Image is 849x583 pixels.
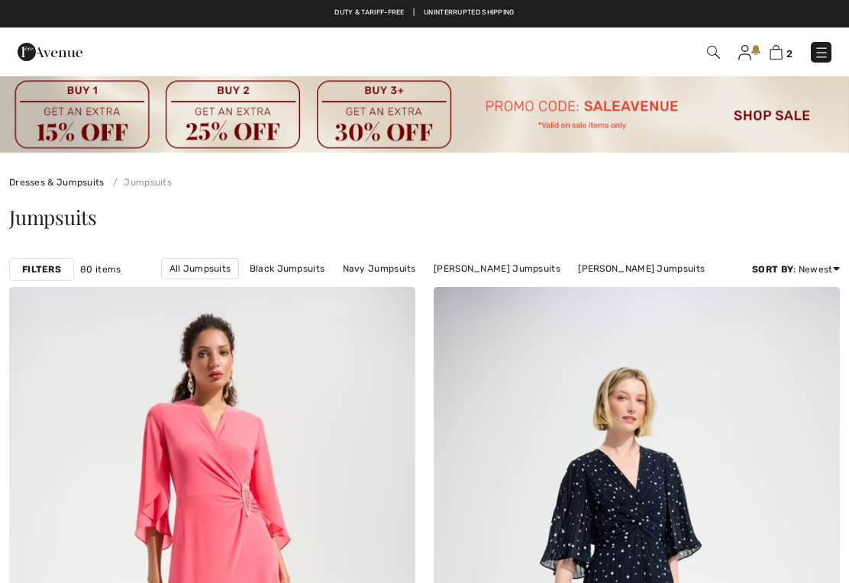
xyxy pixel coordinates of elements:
div: : Newest [752,263,840,276]
a: All Jumpsuits [161,258,240,279]
strong: Filters [22,263,61,276]
strong: Sort By [752,264,793,275]
img: My Info [738,45,751,60]
a: Jumpsuits [107,177,172,188]
img: Menu [814,45,829,60]
span: Jumpsuits [9,204,97,230]
a: 2 [770,43,793,61]
a: [PERSON_NAME] Jumpsuits [426,259,568,279]
a: Solid Jumpsuits [459,279,547,299]
img: Shopping Bag [770,45,783,60]
span: 80 items [80,263,121,276]
img: Search [707,46,720,59]
a: Black Jumpsuits [242,259,333,279]
img: 1ère Avenue [18,37,82,67]
span: 2 [786,48,793,60]
a: Dresses & Jumpsuits [9,177,105,188]
a: Long Sleeve [548,279,618,299]
a: Evening Jumpsuits [354,279,456,299]
a: 1ère Avenue [18,43,82,58]
a: Formal Jumpsuits [254,279,352,299]
a: Navy Jumpsuits [335,259,424,279]
a: [PERSON_NAME] Jumpsuits [570,259,712,279]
